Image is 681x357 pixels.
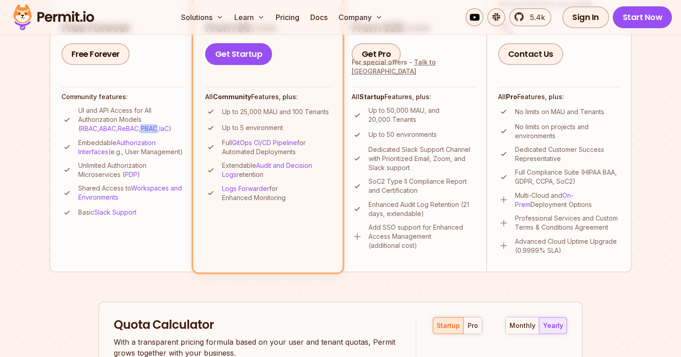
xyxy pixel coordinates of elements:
[61,43,130,65] a: Free Forever
[368,145,475,172] p: Dedicated Slack Support Channel with Prioritized Email, Zoom, and Slack support
[78,139,156,156] a: Authorization Interfaces
[78,106,184,133] p: UI and API Access for All Authorization Models ( , , , , )
[272,8,303,26] a: Pricing
[159,125,169,132] a: IaC
[205,92,331,101] h4: All Features, plus:
[515,107,604,116] p: No limits on MAU and Tenants
[509,321,535,330] div: monthly
[368,106,475,124] p: Up to 50,000 MAU, and 20,000 Tenants
[141,125,157,132] a: PBAC
[78,161,184,179] p: Unlimited Authorization Microservices ( )
[509,8,551,26] a: 5.4k
[352,43,401,65] a: Get Pro
[515,122,620,141] p: No limits on projects and environments
[352,92,475,101] h4: All Features, plus:
[368,177,475,195] p: SoC2 Type II Compliance Report and Certification
[118,125,139,132] a: ReBAC
[562,6,609,28] a: Sign In
[307,8,331,26] a: Docs
[125,171,137,178] a: PDP
[114,317,399,333] h2: Quota Calculator
[515,145,620,163] p: Dedicated Customer Success Representative
[515,191,620,209] p: Multi-Cloud and Deployment Options
[498,43,563,65] a: Contact Us
[515,191,574,208] a: On-Prem
[99,125,116,132] a: ABAC
[222,185,269,192] a: Logs Forwarder
[506,93,517,101] strong: Pro
[232,139,297,146] a: GitOps CI/CD Pipeline
[9,2,98,33] img: Permit logo
[613,6,672,28] a: Start Now
[368,130,437,139] p: Up to 50 environments
[222,184,331,202] p: for Enhanced Monitoring
[222,107,329,116] p: Up to 25,000 MAU and 100 Tenants
[335,8,386,26] button: Company
[61,92,184,101] h4: Community features:
[222,161,331,179] p: Extendable retention
[78,138,184,156] p: Embeddable (e.g., User Management)
[515,214,620,232] p: Professional Services and Custom Terms & Conditions Agreement
[498,92,620,101] h4: All Features, plus:
[231,8,268,26] button: Learn
[205,43,272,65] a: Get Startup
[222,123,283,132] p: Up to 5 environment
[368,200,475,218] p: Enhanced Audit Log Retention (21 days, extendable)
[222,161,312,178] a: Audit and Decision Logs
[94,208,136,216] a: Slack Support
[515,168,620,186] p: Full Compliance Suite (HIPAA BAA, GDPR, CCPA, SoC2)
[213,93,251,101] strong: Community
[515,237,620,255] p: Advanced Cloud Uptime Upgrade (0.9999% SLA)
[525,12,545,23] span: 5.4k
[81,125,97,132] a: RBAC
[78,208,136,217] p: Basic
[177,8,227,26] button: Solutions
[359,93,384,101] strong: Startup
[352,58,475,76] div: For special offers -
[78,184,184,202] p: Shared Access to
[222,138,331,156] p: Full for Automated Deployments
[468,321,478,330] div: pro
[368,223,475,250] p: Add SSO support for Enhanced Access Management (additional cost)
